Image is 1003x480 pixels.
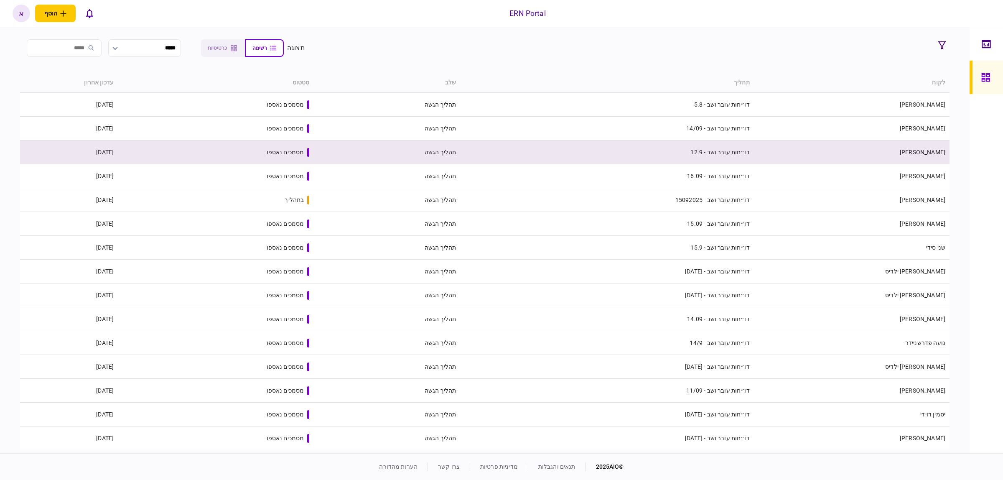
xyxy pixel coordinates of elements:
[267,172,304,180] div: מסמכים נאספו
[460,140,754,164] td: דו״חות עובר ושב - 12.9
[460,212,754,236] td: דו״חות עובר ושב - 15.09
[885,363,945,370] a: [PERSON_NAME] ילדיס
[900,197,945,203] a: [PERSON_NAME]
[313,379,460,403] td: תהליך הגשה
[900,316,945,322] a: [PERSON_NAME]
[313,331,460,355] td: תהליך הגשה
[460,355,754,379] td: דו״חות עובר ושב - [DATE]
[460,331,754,355] td: דו״חות עובר ושב - 14/9
[20,355,118,379] td: [DATE]
[313,212,460,236] td: תהליך הגשה
[208,45,227,51] span: כרטיסיות
[538,463,575,470] a: תנאים והגבלות
[20,188,118,212] td: [DATE]
[900,173,945,179] a: [PERSON_NAME]
[267,267,304,276] div: מסמכים נאספו
[20,73,118,93] th: עדכון אחרון
[13,5,30,22] button: א
[20,117,118,140] td: [DATE]
[245,39,284,57] button: רשימה
[20,450,118,474] td: [DATE]
[267,148,304,156] div: מסמכים נאספו
[20,260,118,283] td: [DATE]
[313,73,460,93] th: שלב
[313,307,460,331] td: תהליך הגשה
[20,164,118,188] td: [DATE]
[313,93,460,117] td: תהליך הגשה
[35,5,76,22] button: פתח תפריט להוספת לקוח
[81,5,98,22] button: פתח רשימת התראות
[313,117,460,140] td: תהליך הגשה
[900,220,945,227] a: [PERSON_NAME]
[267,339,304,347] div: מסמכים נאספו
[313,236,460,260] td: תהליך הגשה
[313,164,460,188] td: תהליך הגשה
[509,8,545,19] div: ERN Portal
[267,410,304,419] div: מסמכים נאספו
[480,463,518,470] a: מדיניות פרטיות
[313,188,460,212] td: תהליך הגשה
[900,101,945,108] a: [PERSON_NAME]
[885,292,945,299] a: [PERSON_NAME] ילדיס
[460,283,754,307] td: דו״חות עובר ושב - [DATE]
[267,434,304,442] div: מסמכים נאספו
[20,93,118,117] td: [DATE]
[754,73,950,93] th: לקוח
[900,387,945,394] a: [PERSON_NAME]
[313,140,460,164] td: תהליך הגשה
[313,426,460,450] td: תהליך הגשה
[460,93,754,117] td: דו״חות עובר ושב - 5.8
[20,331,118,355] td: [DATE]
[267,291,304,299] div: מסמכים נאספו
[460,260,754,283] td: דו״חות עובר ושב - [DATE]
[905,340,945,346] a: נועה פדרשניידר
[460,117,754,140] td: דו״חות עובר ושב - 14/09
[267,124,304,133] div: מסמכים נאספו
[920,411,945,418] a: יסמין דוידי
[460,403,754,426] td: דו״חות עובר ושב - [DATE]
[313,283,460,307] td: תהליך הגשה
[460,73,754,93] th: תהליך
[460,379,754,403] td: דו״חות עובר ושב - 11/09
[20,403,118,426] td: [DATE]
[313,403,460,426] td: תהליך הגשה
[900,435,945,442] a: [PERSON_NAME]
[20,379,118,403] td: [DATE]
[267,315,304,323] div: מסמכים נאספו
[252,45,267,51] span: רשימה
[379,463,417,470] a: הערות מהדורה
[20,212,118,236] td: [DATE]
[20,307,118,331] td: [DATE]
[900,125,945,132] a: [PERSON_NAME]
[586,462,624,471] div: © 2025 AIO
[460,164,754,188] td: דו״חות עובר ושב - 16.09
[20,236,118,260] td: [DATE]
[20,140,118,164] td: [DATE]
[201,39,245,57] button: כרטיסיות
[20,426,118,450] td: [DATE]
[900,149,945,156] a: [PERSON_NAME]
[267,386,304,395] div: מסמכים נאספו
[460,450,754,474] td: דו״חות עובר ושב - 10092025
[926,244,945,251] a: שני סידי
[460,307,754,331] td: דו״חות עובר ושב - 14.09
[118,73,313,93] th: סטטוס
[313,260,460,283] td: תהליך הגשה
[267,243,304,252] div: מסמכים נאספו
[313,355,460,379] td: תהליך הגשה
[460,426,754,450] td: דו״חות עובר ושב - [DATE]
[267,220,304,228] div: מסמכים נאספו
[285,196,304,204] div: בתהליך
[460,236,754,260] td: דו״חות עובר ושב - 15.9
[460,188,754,212] td: דו״חות עובר ושב - 15092025
[438,463,460,470] a: צרו קשר
[287,43,305,53] div: תצוגה
[20,283,118,307] td: [DATE]
[885,268,945,275] a: [PERSON_NAME] ילדיס
[267,100,304,109] div: מסמכים נאספו
[267,363,304,371] div: מסמכים נאספו
[313,450,460,474] td: תהליך הגשה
